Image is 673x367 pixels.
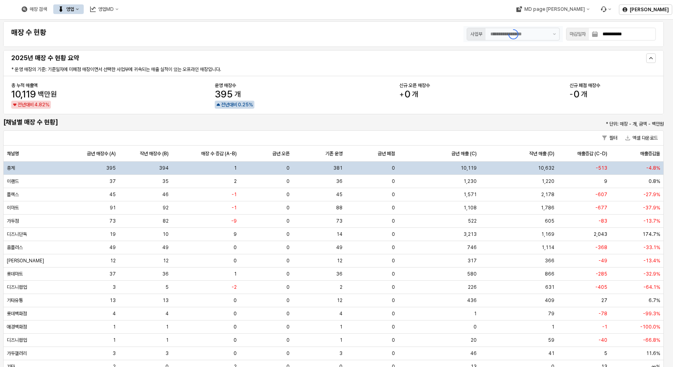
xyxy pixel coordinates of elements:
[524,6,584,12] div: MD page [PERSON_NAME]
[392,165,395,171] span: 0
[7,310,27,317] span: 롯데백화점
[599,133,621,143] button: 필터
[66,6,74,12] div: 영업
[643,191,660,198] span: -27.9%
[163,231,169,237] span: 10
[598,337,607,343] span: -40
[463,231,477,237] span: 3,213
[552,324,554,330] span: 1
[643,218,660,224] span: -13.7%
[286,337,290,343] span: 0
[378,150,395,157] span: 금년 폐점
[570,91,573,98] span: -
[215,89,241,99] span: 395개
[242,102,249,107] span: 25
[286,191,290,198] span: 0
[405,88,410,100] span: 0
[646,350,660,357] span: 11.6%
[511,4,594,14] div: MD page 이동
[166,337,169,343] span: 1
[215,82,269,89] div: 운영 매장수
[467,271,477,277] span: 580
[333,165,343,171] span: 381
[463,191,477,198] span: 1,571
[7,218,19,224] span: 가두점
[336,271,343,277] span: 36
[325,150,343,157] span: 기존 운영
[163,258,169,264] span: 12
[7,337,27,343] span: 디즈니팝업
[392,231,395,237] span: 0
[286,324,290,330] span: 0
[336,231,343,237] span: 14
[165,350,169,357] span: 3
[470,350,477,357] span: 46
[201,150,237,157] span: 매장 수 증감 (A-B)
[570,30,586,38] div: 마감일자
[646,165,660,171] span: -4.8%
[7,165,15,171] span: 총계
[11,28,330,36] h4: 매장 수 현황
[7,271,23,277] span: 롯데마트
[162,244,169,251] span: 49
[542,244,554,251] span: 1,114
[22,88,36,100] span: 119
[504,120,664,128] p: * 단위: 매장 - 개, 금액 - 백만원
[106,165,116,171] span: 395
[399,82,439,89] div: 신규 오픈 매장수
[643,310,660,317] span: -99.3%
[451,150,477,157] span: 금년 매출 (C)
[7,297,23,304] span: 기타유통
[11,66,439,73] p: * 운영 매장의 기준: 기준일자에 미폐점 매장이면서 선택한 사업부에 귀속되는 매출 실적이 있는 오프라인 매장입니다.
[109,191,116,198] span: 45
[241,102,242,107] span: .
[110,231,116,237] span: 19
[238,102,241,107] span: 0
[392,258,395,264] span: 0
[596,4,616,14] div: Menu item 6
[39,102,45,107] span: 82
[548,350,554,357] span: 41
[474,324,477,330] span: 0
[34,102,38,107] span: 4
[87,150,116,157] span: 금년 매장수 (A)
[286,258,290,264] span: 0
[594,231,607,237] span: 2,043
[234,350,237,357] span: 0
[7,350,27,357] span: 가두갤러리
[7,231,27,237] span: 디즈니단독
[545,258,554,264] span: 366
[463,205,477,211] span: 1,108
[340,324,343,330] span: 1
[234,244,237,251] span: 0
[643,258,660,264] span: -13.4%
[163,218,169,224] span: 82
[399,89,418,99] span: 0개
[162,178,169,185] span: 35
[7,324,27,330] span: 애경백화점
[511,4,594,14] button: MD page [PERSON_NAME]
[113,324,116,330] span: 1
[7,258,44,264] span: [PERSON_NAME]
[336,191,343,198] span: 45
[601,297,607,304] span: 27
[162,271,169,277] span: 36
[468,218,477,224] span: 522
[53,4,84,14] button: 영업
[232,284,237,290] span: -2
[85,4,123,14] button: 영업MD
[467,244,477,251] span: 746
[392,324,395,330] span: 0
[234,271,237,277] span: 1
[643,244,660,251] span: -33.1%
[602,324,607,330] span: -1
[249,101,253,109] span: %
[7,178,19,185] span: 이랜드
[595,284,607,290] span: -405
[596,271,607,277] span: -285
[17,4,52,14] button: 매장 검색
[140,150,169,157] span: 작년 매장수 (B)
[109,178,116,185] span: 37
[595,244,607,251] span: -368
